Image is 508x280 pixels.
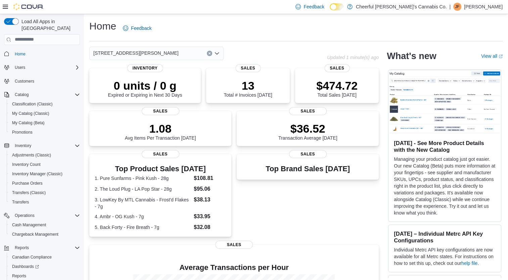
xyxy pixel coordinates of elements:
[95,175,191,182] dt: 1. Pure Sunfarms - Pink Kush - 28g
[12,222,46,228] span: Cash Management
[12,244,80,252] span: Reports
[127,64,163,72] span: Inventory
[7,252,83,262] button: Canadian Compliance
[12,91,80,99] span: Catalog
[12,212,80,220] span: Operations
[15,79,34,84] span: Customers
[9,198,80,206] span: Transfers
[95,165,226,173] h3: Top Product Sales [DATE]
[12,77,80,85] span: Customers
[9,109,80,118] span: My Catalog (Classic)
[1,63,83,72] button: Users
[330,3,344,10] input: Dark Mode
[214,51,220,56] button: Open list of options
[9,221,49,229] a: Cash Management
[194,174,226,182] dd: $108.81
[7,220,83,230] button: Cash Management
[12,162,41,167] span: Inventory Count
[1,211,83,220] button: Operations
[194,185,226,193] dd: $95.06
[15,245,29,250] span: Reports
[7,99,83,109] button: Classification (Classic)
[9,170,80,178] span: Inventory Manager (Classic)
[95,224,191,231] dt: 5. Back Forty - Fire Breath - 7g
[324,64,350,72] span: Sales
[12,130,33,135] span: Promotions
[9,189,80,197] span: Transfers (Classic)
[461,261,477,266] a: help file
[289,150,327,158] span: Sales
[125,122,196,141] div: Avg Items Per Transaction [DATE]
[120,21,154,35] a: Feedback
[15,51,26,57] span: Home
[304,3,324,10] span: Feedback
[330,10,330,11] span: Dark Mode
[12,212,37,220] button: Operations
[387,51,436,61] h2: What's new
[9,119,47,127] a: My Catalog (Beta)
[7,160,83,169] button: Inventory Count
[453,3,461,11] div: Jason Fitzpatrick
[394,156,496,216] p: Managing your product catalog just got easier. Our new Catalog (Beta) puts more information at yo...
[12,232,58,237] span: Chargeback Management
[316,79,358,98] div: Total Sales [DATE]
[235,64,261,72] span: Sales
[1,49,83,59] button: Home
[327,55,379,60] p: Updated 1 minute(s) ago
[12,199,29,205] span: Transfers
[224,79,272,98] div: Total # Invoices [DATE]
[394,230,496,244] h3: [DATE] – Individual Metrc API Key Configurations
[9,109,52,118] a: My Catalog (Classic)
[95,186,191,192] dt: 2. The Loud Plug - LA Pop Star - 28g
[19,18,80,32] span: Load All Apps in [GEOGRAPHIC_DATA]
[207,51,212,56] button: Clear input
[1,90,83,99] button: Catalog
[7,118,83,128] button: My Catalog (Beta)
[12,91,31,99] button: Catalog
[15,213,35,218] span: Operations
[7,179,83,188] button: Purchase Orders
[1,141,83,150] button: Inventory
[9,100,55,108] a: Classification (Classic)
[9,230,80,238] span: Chargeback Management
[12,181,43,186] span: Purchase Orders
[12,63,80,72] span: Users
[15,143,31,148] span: Inventory
[194,213,226,221] dd: $33.95
[9,128,35,136] a: Promotions
[9,221,80,229] span: Cash Management
[12,264,39,269] span: Dashboards
[1,243,83,252] button: Reports
[7,169,83,179] button: Inventory Manager (Classic)
[499,54,503,58] svg: External link
[9,189,48,197] a: Transfers (Classic)
[9,128,80,136] span: Promotions
[13,3,44,10] img: Cova
[12,254,52,260] span: Canadian Compliance
[15,65,25,70] span: Users
[481,53,503,59] a: View allExternal link
[9,151,80,159] span: Adjustments (Classic)
[131,25,151,32] span: Feedback
[95,213,191,220] dt: 4. Ambr - OG Kush - 7g
[12,50,28,58] a: Home
[125,122,196,135] p: 1.08
[9,253,80,261] span: Canadian Compliance
[12,273,26,279] span: Reports
[9,160,80,169] span: Inventory Count
[12,152,51,158] span: Adjustments (Classic)
[12,244,32,252] button: Reports
[9,170,65,178] a: Inventory Manager (Classic)
[7,150,83,160] button: Adjustments (Classic)
[224,79,272,92] p: 13
[15,92,29,97] span: Catalog
[449,3,451,11] p: |
[9,263,42,271] a: Dashboards
[89,19,116,33] h1: Home
[266,165,350,173] h3: Top Brand Sales [DATE]
[95,196,191,210] dt: 3. LowKey By MTL Cannabis - Frost'd Flakes - 7g
[7,197,83,207] button: Transfers
[9,272,29,280] a: Reports
[7,109,83,118] button: My Catalog (Classic)
[7,262,83,271] a: Dashboards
